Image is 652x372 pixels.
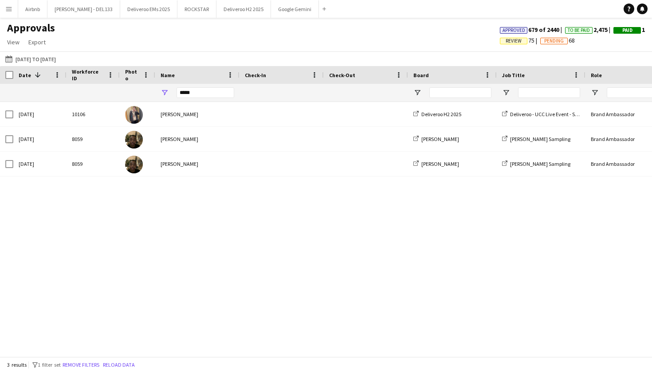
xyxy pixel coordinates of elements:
span: [PERSON_NAME] [421,136,459,142]
span: Check-Out [329,72,355,78]
button: Open Filter Menu [502,89,510,97]
span: 1 filter set [38,361,61,368]
div: [DATE] [13,127,67,151]
div: [PERSON_NAME] [155,152,240,176]
span: Deliveroo - UCC Live Event - SBA [510,111,581,117]
span: 679 of 2440 [500,26,565,34]
span: 75 [500,36,540,44]
span: Approved [503,27,525,33]
button: ROCKSTAR [177,0,216,18]
input: Board Filter Input [429,87,491,98]
button: [DATE] to [DATE] [4,54,58,64]
div: [PERSON_NAME] [155,102,240,126]
span: Review [506,38,522,44]
button: Google Gemini [271,0,319,18]
div: [DATE] [13,102,67,126]
span: View [7,38,20,46]
span: To Be Paid [568,27,590,33]
span: Name [161,72,175,78]
button: Remove filters [61,360,101,370]
button: Open Filter Menu [591,89,599,97]
div: 8059 [67,127,120,151]
input: Name Filter Input [177,87,234,98]
span: Role [591,72,602,78]
a: [PERSON_NAME] Sampling [502,161,570,167]
a: Deliveroo - UCC Live Event - SBA [502,111,581,117]
span: [PERSON_NAME] [421,161,459,167]
button: Deliveroo EMs 2025 [120,0,177,18]
a: [PERSON_NAME] [413,136,459,142]
button: Reload data [101,360,137,370]
button: Open Filter Menu [413,89,421,97]
button: Deliveroo H2 2025 [216,0,271,18]
div: [PERSON_NAME] [155,127,240,151]
img: Daniel Gordon-Jacobs [125,131,143,149]
div: 10106 [67,102,120,126]
span: Paid [622,27,632,33]
span: Workforce ID [72,68,104,82]
a: Deliveroo H2 2025 [413,111,461,117]
span: [PERSON_NAME] Sampling [510,136,570,142]
img: Daniel Gordon-Jacobs [125,156,143,173]
span: Pending [544,38,564,44]
input: Job Title Filter Input [518,87,580,98]
span: 2,475 [565,26,613,34]
span: 68 [540,36,575,44]
a: [PERSON_NAME] Sampling [502,136,570,142]
span: Job Title [502,72,525,78]
span: Check-In [245,72,266,78]
span: Photo [125,68,139,82]
div: [DATE] [13,152,67,176]
button: Open Filter Menu [161,89,169,97]
a: View [4,36,23,48]
button: Airbnb [18,0,47,18]
span: 1 [613,26,645,34]
img: Jacob Jones [125,106,143,124]
a: Export [25,36,49,48]
span: Date [19,72,31,78]
a: [PERSON_NAME] [413,161,459,167]
button: [PERSON_NAME] - DEL133 [47,0,120,18]
div: 8059 [67,152,120,176]
span: Deliveroo H2 2025 [421,111,461,117]
span: Export [28,38,46,46]
span: Board [413,72,429,78]
span: [PERSON_NAME] Sampling [510,161,570,167]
